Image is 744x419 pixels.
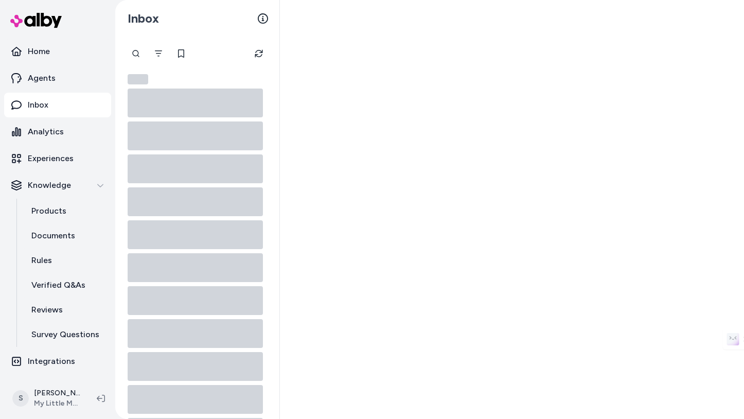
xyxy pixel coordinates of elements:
button: Refresh [249,43,269,64]
p: Documents [31,230,75,242]
p: Integrations [28,355,75,368]
p: Products [31,205,66,217]
button: Knowledge [4,173,111,198]
a: Analytics [4,119,111,144]
p: [PERSON_NAME] [34,388,80,398]
a: Experiences [4,146,111,171]
a: Reviews [21,298,111,322]
p: Reviews [31,304,63,316]
a: Agents [4,66,111,91]
a: Inbox [4,93,111,117]
a: Verified Q&As [21,273,111,298]
button: S[PERSON_NAME]My Little Magic Shop [6,382,88,415]
p: Agents [28,72,56,84]
img: alby Logo [10,13,62,28]
p: Analytics [28,126,64,138]
p: Home [28,45,50,58]
a: Rules [21,248,111,273]
a: Products [21,199,111,223]
p: Survey Questions [31,328,99,341]
button: Filter [148,43,169,64]
h2: Inbox [128,11,159,26]
a: Integrations [4,349,111,374]
a: Home [4,39,111,64]
p: Knowledge [28,179,71,191]
span: My Little Magic Shop [34,398,80,409]
p: Experiences [28,152,74,165]
p: Rules [31,254,52,267]
p: Verified Q&As [31,279,85,291]
a: Documents [21,223,111,248]
span: S [12,390,29,407]
p: Inbox [28,99,48,111]
a: Survey Questions [21,322,111,347]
